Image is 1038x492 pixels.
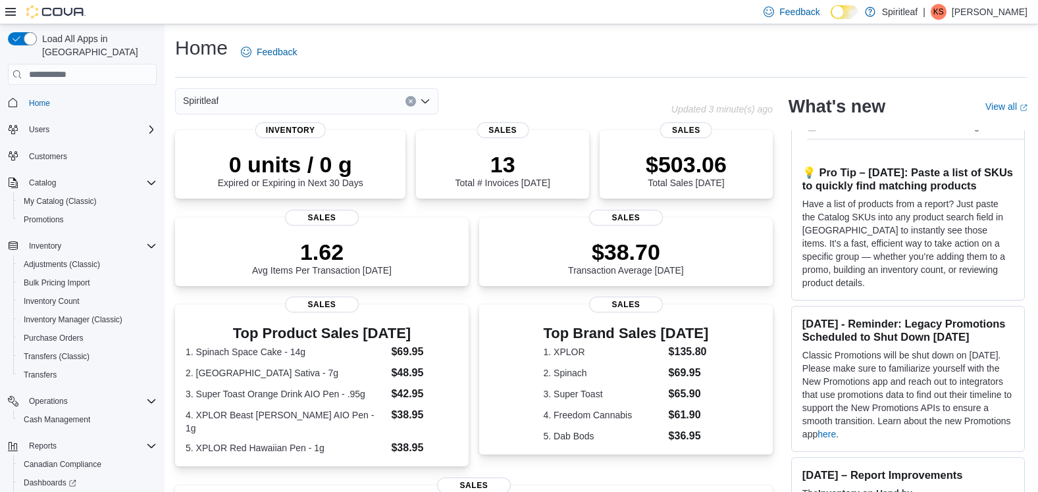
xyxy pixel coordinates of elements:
span: Sales [285,210,359,226]
h1: Home [175,35,228,61]
button: Bulk Pricing Import [13,274,162,292]
button: Purchase Orders [13,329,162,347]
svg: External link [1020,104,1027,112]
span: Purchase Orders [24,333,84,343]
a: here [817,429,836,439]
p: 13 [455,151,550,178]
span: Inventory Manager (Classic) [24,314,122,325]
p: Classic Promotions will be shut down on [DATE]. Please make sure to familiarize yourself with the... [802,349,1014,441]
a: Inventory Manager (Classic) [18,312,128,328]
span: Dark Mode [831,19,831,20]
span: Reports [29,441,57,451]
span: Sales [285,297,359,312]
a: Transfers (Classic) [18,349,95,364]
span: Transfers [18,367,157,383]
span: Bulk Pricing Import [24,278,90,288]
dd: $42.95 [391,386,457,402]
span: Bulk Pricing Import [18,275,157,291]
span: Adjustments (Classic) [24,259,100,270]
button: Users [3,120,162,139]
button: Transfers [13,366,162,384]
span: Transfers [24,370,57,380]
dd: $69.95 [391,344,457,360]
button: Inventory [3,237,162,255]
dd: $69.95 [669,365,709,381]
dd: $65.90 [669,386,709,402]
span: Transfers (Classic) [24,351,90,362]
span: Users [24,122,157,137]
button: Open list of options [420,96,430,107]
dt: 5. Dab Bods [544,430,663,443]
span: Spiritleaf [183,93,219,109]
div: Expired or Expiring in Next 30 Days [218,151,363,188]
div: Transaction Average [DATE] [568,239,684,276]
p: 0 units / 0 g [218,151,363,178]
span: Sales [477,122,529,138]
h3: [DATE] – Report Improvements [802,468,1014,481]
span: Dashboards [18,475,157,491]
h3: Top Brand Sales [DATE] [544,326,709,341]
dd: $48.95 [391,365,457,381]
dd: $36.95 [669,428,709,444]
a: Feedback [236,39,302,65]
button: Operations [3,392,162,410]
p: | [923,4,925,20]
p: 1.62 [252,239,392,265]
button: Adjustments (Classic) [13,255,162,274]
p: $503.06 [646,151,727,178]
button: Customers [3,147,162,166]
span: Purchase Orders [18,330,157,346]
dt: 1. Spinach Space Cake - 14g [186,345,386,358]
div: Avg Items Per Transaction [DATE] [252,239,392,276]
div: Total # Invoices [DATE] [455,151,550,188]
button: Reports [24,438,62,454]
span: Canadian Compliance [18,456,157,472]
button: Transfers (Classic) [13,347,162,366]
span: Transfers (Classic) [18,349,157,364]
button: Operations [24,393,73,409]
span: Home [29,98,50,109]
h3: [DATE] - Reminder: Legacy Promotions Scheduled to Shut Down [DATE] [802,317,1014,343]
span: Cash Management [24,414,90,425]
button: Promotions [13,210,162,229]
span: KS [933,4,944,20]
input: Dark Mode [831,5,858,19]
span: Feedback [779,5,819,18]
span: Feedback [257,45,297,59]
span: Inventory Manager (Classic) [18,312,157,328]
span: Adjustments (Classic) [18,257,157,272]
div: Total Sales [DATE] [646,151,727,188]
span: Load All Apps in [GEOGRAPHIC_DATA] [37,32,157,59]
span: Catalog [24,175,157,191]
p: Updated 3 minute(s) ago [671,104,773,114]
dt: 1. XPLOR [544,345,663,358]
button: Clear input [405,96,416,107]
h2: What's new [789,96,885,117]
dt: 4. Freedom Cannabis [544,408,663,422]
button: Users [24,122,55,137]
span: Inventory [24,238,157,254]
h3: Top Product Sales [DATE] [186,326,458,341]
span: Sales [589,297,663,312]
dt: 3. Super Toast Orange Drink AIO Pen - .95g [186,387,386,401]
div: Kennedy S [931,4,947,20]
a: Dashboards [18,475,82,491]
p: $38.70 [568,239,684,265]
span: Home [24,94,157,111]
button: Canadian Compliance [13,455,162,474]
button: Home [3,93,162,112]
button: Inventory Manager (Classic) [13,310,162,329]
span: Inventory [255,122,326,138]
span: Users [29,124,49,135]
span: Sales [660,122,712,138]
dd: $38.95 [391,407,457,423]
dt: 2. Spinach [544,366,663,380]
dd: $38.95 [391,440,457,456]
span: Dashboards [24,478,76,488]
a: Dashboards [13,474,162,492]
a: Bulk Pricing Import [18,275,95,291]
a: Transfers [18,367,62,383]
span: Customers [29,151,67,162]
dt: 4. XPLOR Beast [PERSON_NAME] AIO Pen - 1g [186,408,386,435]
p: Spiritleaf [882,4,918,20]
